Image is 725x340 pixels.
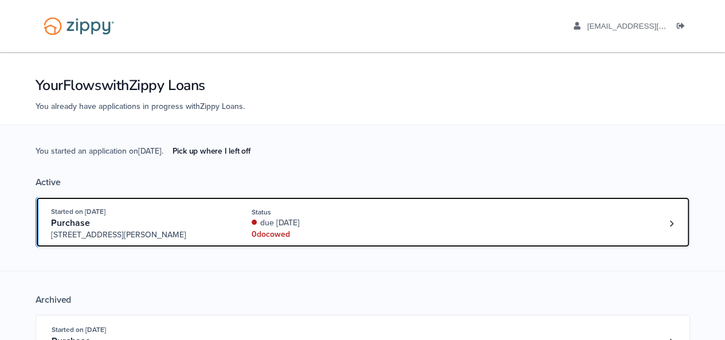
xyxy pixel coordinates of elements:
div: due [DATE] [252,217,405,229]
span: You started an application on [DATE] . [36,145,260,177]
span: Started on [DATE] [52,326,106,334]
a: edit profile [574,22,719,33]
div: 0 doc owed [252,229,405,240]
span: You already have applications in progress with Zippy Loans . [36,101,245,111]
a: Log out [677,22,689,33]
h1: Your Flows with Zippy Loans [36,76,690,95]
span: Purchase [51,217,90,229]
a: Loan number 4228033 [663,215,680,232]
span: Started on [DATE] [51,208,105,216]
img: Logo [36,11,122,41]
div: Active [36,177,690,188]
div: Archived [36,294,690,306]
a: Pick up where I left off [163,142,260,161]
span: [STREET_ADDRESS][PERSON_NAME] [51,229,226,241]
div: Status [252,207,405,217]
a: Open loan 4228033 [36,197,690,248]
span: aaboley88@icloud.com [587,22,718,30]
